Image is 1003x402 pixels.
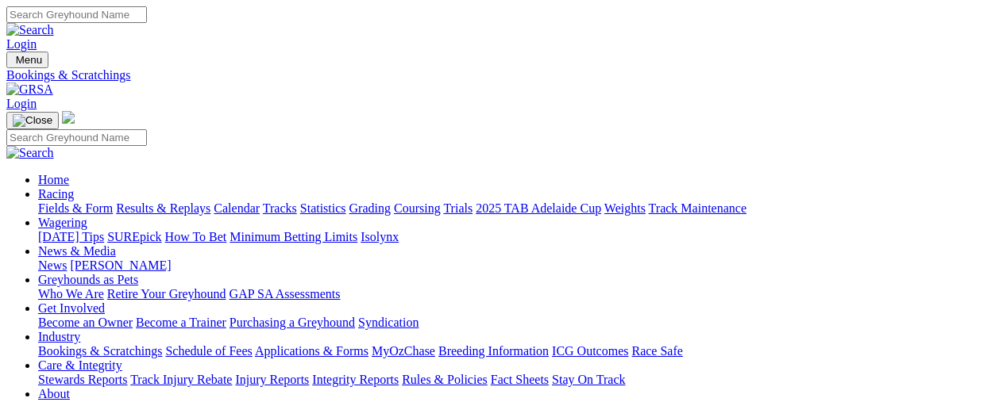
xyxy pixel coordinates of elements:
a: Coursing [394,201,441,215]
a: Who We Are [38,287,104,301]
a: Statistics [300,201,346,215]
a: Become a Trainer [136,316,226,329]
a: Fields & Form [38,201,113,215]
div: Racing [38,201,997,216]
a: [PERSON_NAME] [70,258,171,272]
a: Integrity Reports [312,373,399,386]
a: Tracks [263,201,297,215]
a: Minimum Betting Limits [230,230,357,243]
a: Schedule of Fees [165,344,252,358]
div: Care & Integrity [38,373,997,387]
img: Close [13,114,52,127]
a: Care & Integrity [38,358,122,372]
a: Industry [38,330,80,343]
a: Stay On Track [552,373,625,386]
div: Greyhounds as Pets [38,287,997,301]
a: Race Safe [631,344,682,358]
a: Weights [604,201,646,215]
div: Get Involved [38,316,997,330]
a: Trials [443,201,473,215]
div: Industry [38,344,997,358]
a: Login [6,97,37,110]
a: Breeding Information [438,344,549,358]
a: Bookings & Scratchings [6,68,997,82]
a: Purchasing a Greyhound [230,316,355,329]
a: Retire Your Greyhound [107,287,226,301]
a: GAP SA Assessments [230,287,341,301]
img: GRSA [6,82,53,97]
a: Get Involved [38,301,105,315]
input: Search [6,129,147,146]
a: Bookings & Scratchings [38,344,162,358]
a: Calendar [214,201,260,215]
a: ICG Outcomes [552,344,628,358]
a: News [38,258,67,272]
a: 2025 TAB Adelaide Cup [476,201,601,215]
a: [DATE] Tips [38,230,104,243]
a: Stewards Reports [38,373,127,386]
a: Rules & Policies [402,373,488,386]
a: Greyhounds as Pets [38,273,138,286]
a: How To Bet [165,230,227,243]
a: Home [38,173,69,186]
a: Grading [349,201,391,215]
a: Become an Owner [38,316,133,329]
div: Wagering [38,230,997,244]
button: Toggle navigation [6,52,48,68]
img: Search [6,23,54,37]
img: Search [6,146,54,160]
a: Results & Replays [116,201,210,215]
a: News & Media [38,244,116,258]
a: About [38,387,70,400]
a: Fact Sheets [491,373,549,386]
a: Racing [38,187,74,201]
div: News & Media [38,258,997,273]
button: Toggle navigation [6,112,59,129]
span: Menu [16,54,42,66]
a: Track Maintenance [649,201,746,215]
a: Login [6,37,37,51]
img: logo-grsa-white.png [62,111,75,124]
a: Isolynx [361,230,399,243]
a: SUREpick [107,230,161,243]
input: Search [6,6,147,23]
a: Track Injury Rebate [130,373,232,386]
a: Wagering [38,216,87,229]
a: Applications & Forms [255,344,368,358]
a: Syndication [358,316,419,329]
a: MyOzChase [372,344,435,358]
a: Injury Reports [235,373,309,386]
